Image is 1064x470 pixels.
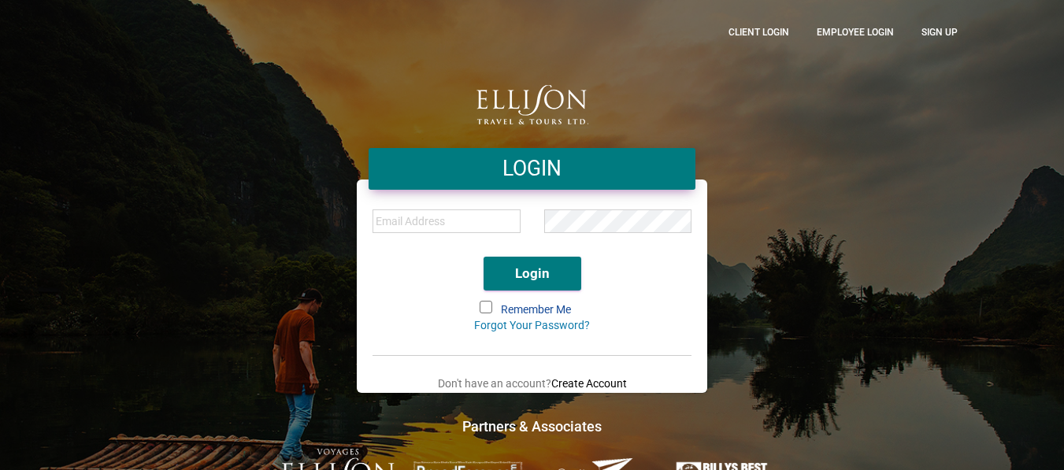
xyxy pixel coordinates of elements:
p: Don't have an account? [373,374,691,393]
img: logo.png [476,85,588,124]
a: CLient Login [717,12,801,52]
a: Forgot Your Password? [474,319,590,331]
h4: Partners & Associates [95,416,969,436]
input: Email Address [373,209,521,233]
a: Create Account [551,377,627,390]
label: Remember Me [481,302,583,318]
h4: LOGIN [380,154,684,183]
button: Login [484,257,581,291]
a: Sign up [910,12,969,52]
a: Employee Login [805,12,906,52]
